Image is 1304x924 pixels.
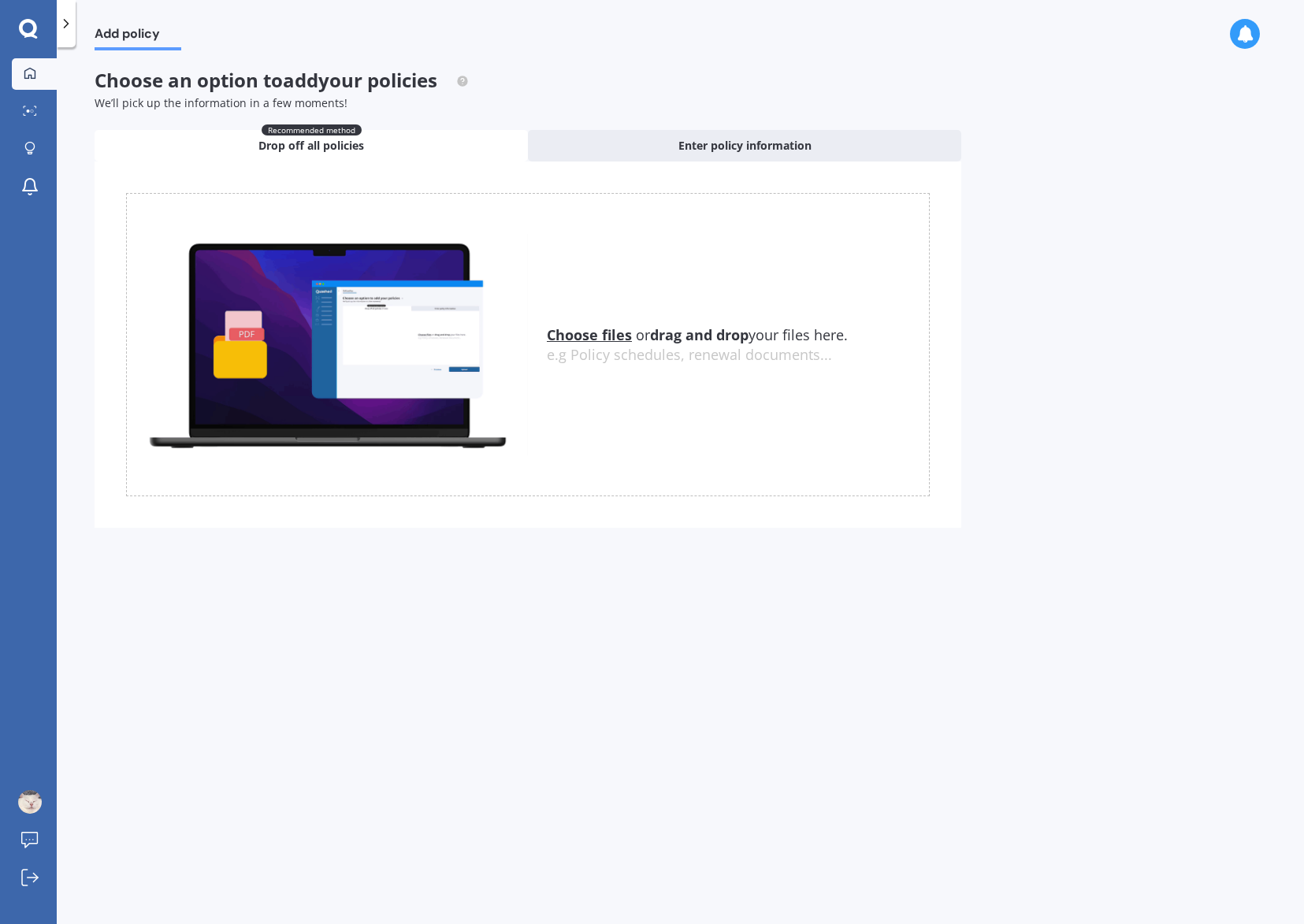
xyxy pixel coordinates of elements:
[95,95,347,110] span: We’ll pick up the information in a few moments!
[547,325,848,344] span: or your files here.
[95,67,469,93] span: Choose an option
[258,138,364,154] span: Drop off all policies
[650,325,749,344] b: drag and drop
[547,325,632,344] u: Choose files
[678,138,812,154] span: Enter policy information
[18,790,42,814] img: ACg8ocJxfOjquHt-1mmJTvQ15gOP_GrjhQoNzfUhhw2hPzCVX-SmR8kB=s96-c
[95,26,181,47] span: Add policy
[547,347,929,364] div: e.g Policy schedules, renewal documents...
[263,67,437,93] span: to add your policies
[262,124,362,135] span: Recommended method
[127,234,528,455] img: upload.de96410c8ce839c3fdd5.gif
